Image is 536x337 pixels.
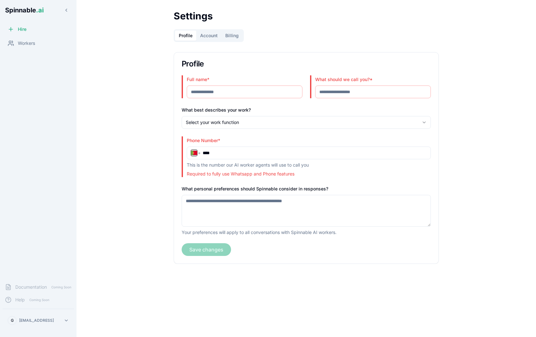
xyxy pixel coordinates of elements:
button: Account [196,31,221,41]
p: [EMAIL_ADDRESS] [19,318,54,323]
label: What personal preferences should Spinnable consider in responses? [182,186,328,191]
button: Profile [175,31,196,41]
span: Coming Soon [49,284,73,290]
p: Required to fully use Whatsapp and Phone features [187,171,431,177]
h1: Settings [174,10,439,22]
label: Phone Number [187,138,220,143]
span: Documentation [15,284,47,290]
span: .ai [36,6,44,14]
label: What best describes your work? [182,107,251,113]
h3: Profile [182,60,431,68]
span: Hire [18,26,26,32]
label: Full name [187,77,209,82]
span: G [11,318,14,323]
p: Your preferences will apply to all conversations with Spinnable AI workers. [182,229,431,236]
p: This is the number our AI worker agents will use to call you [187,162,431,168]
span: Spinnable [5,6,44,14]
span: Coming Soon [27,297,51,303]
label: What should we call you? [315,77,373,82]
span: Workers [18,40,35,46]
button: Billing [221,31,243,41]
button: G[EMAIL_ADDRESS] [5,314,71,327]
span: Help [15,297,25,303]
